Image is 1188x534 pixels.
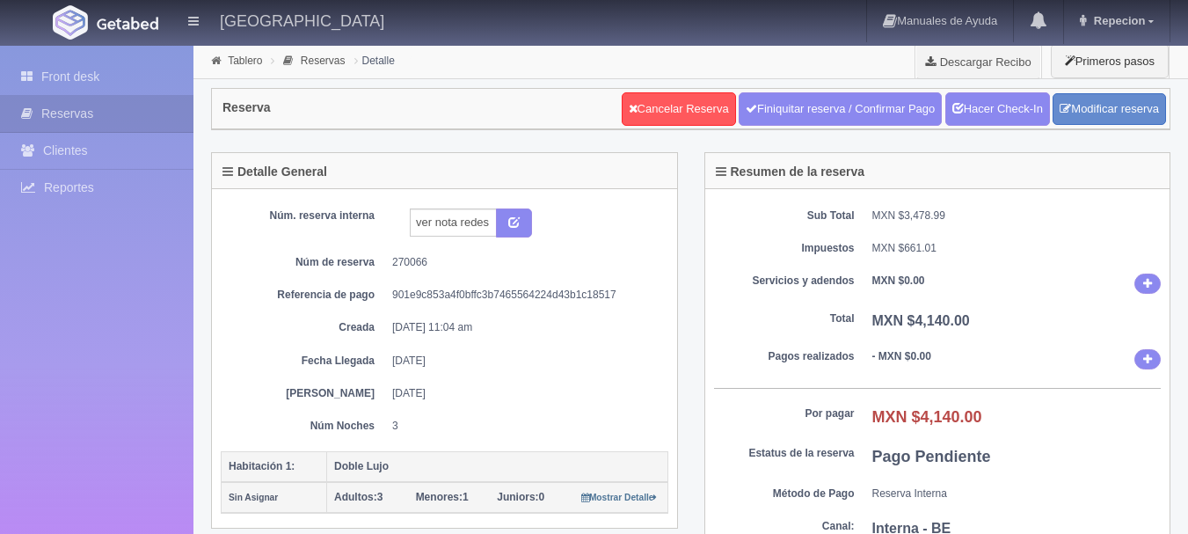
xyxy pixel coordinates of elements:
[739,92,942,126] a: Finiquitar reserva / Confirmar Pago
[228,55,262,67] a: Tablero
[497,491,544,503] span: 0
[327,451,668,482] th: Doble Lujo
[872,274,925,287] b: MXN $0.00
[581,493,658,502] small: Mostrar Detalle
[392,419,655,434] dd: 3
[392,255,655,270] dd: 270066
[714,406,855,421] dt: Por pagar
[392,354,655,369] dd: [DATE]
[714,208,855,223] dt: Sub Total
[350,52,399,69] li: Detalle
[229,493,278,502] small: Sin Asignar
[714,446,855,461] dt: Estatus de la reserva
[392,288,655,303] dd: 901e9c853a4f0bffc3b7465564224d43b1c18517
[220,9,384,31] h4: [GEOGRAPHIC_DATA]
[234,208,375,223] dt: Núm. reserva interna
[714,486,855,501] dt: Método de Pago
[222,165,327,179] h4: Detalle General
[1053,93,1166,126] a: Modificar reserva
[416,491,463,503] strong: Menores:
[234,288,375,303] dt: Referencia de pago
[872,241,1162,256] dd: MXN $661.01
[872,208,1162,223] dd: MXN $3,478.99
[97,17,158,30] img: Getabed
[229,460,295,472] b: Habitación 1:
[234,320,375,335] dt: Creada
[915,44,1041,79] a: Descargar Recibo
[392,320,655,335] dd: [DATE] 11:04 am
[301,55,346,67] a: Reservas
[234,419,375,434] dt: Núm Noches
[234,354,375,369] dt: Fecha Llegada
[392,386,655,401] dd: [DATE]
[416,491,469,503] span: 1
[714,519,855,534] dt: Canal:
[334,491,383,503] span: 3
[222,101,271,114] h4: Reserva
[622,92,736,126] a: Cancelar Reserva
[872,486,1162,501] dd: Reserva Interna
[714,241,855,256] dt: Impuestos
[872,350,931,362] b: - MXN $0.00
[234,255,375,270] dt: Núm de reserva
[53,5,88,40] img: Getabed
[234,386,375,401] dt: [PERSON_NAME]
[716,165,865,179] h4: Resumen de la reserva
[1090,14,1146,27] span: Repecion
[581,491,658,503] a: Mostrar Detalle
[872,448,991,465] b: Pago Pendiente
[945,92,1050,126] a: Hacer Check-In
[714,311,855,326] dt: Total
[497,491,538,503] strong: Juniors:
[872,408,982,426] b: MXN $4,140.00
[872,313,970,328] b: MXN $4,140.00
[714,274,855,289] dt: Servicios y adendos
[714,349,855,364] dt: Pagos realizados
[1051,44,1169,78] button: Primeros pasos
[334,491,377,503] strong: Adultos:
